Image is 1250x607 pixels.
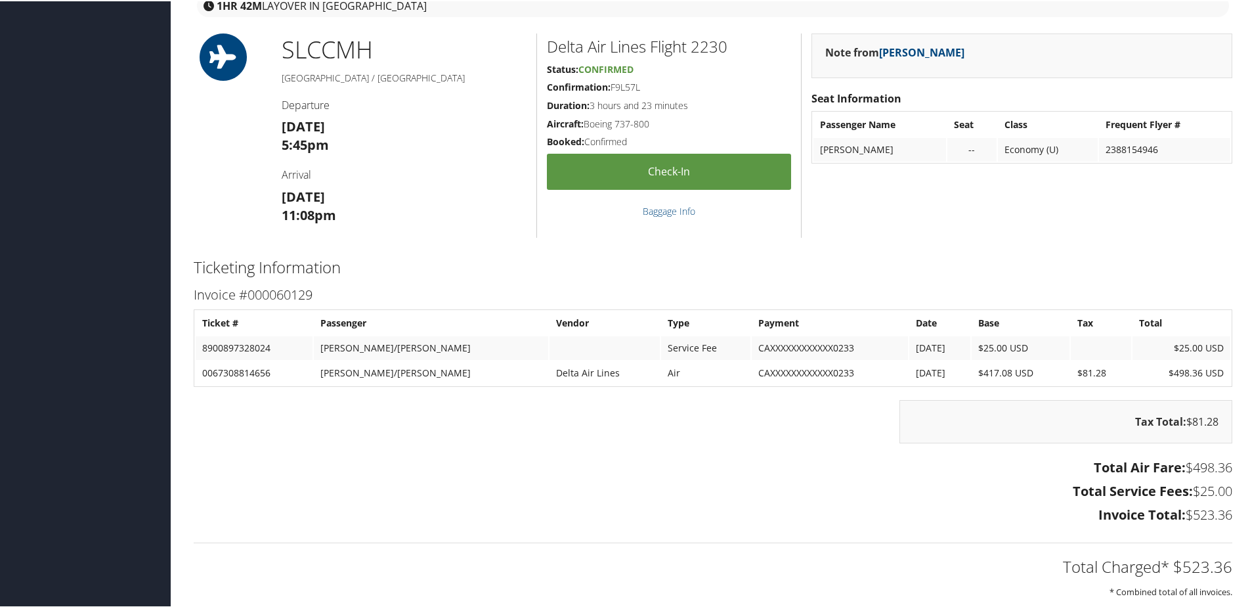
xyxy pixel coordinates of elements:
[1132,360,1230,384] td: $498.36 USD
[550,310,660,334] th: Vendor
[972,310,1069,334] th: Base
[194,505,1232,523] h3: $523.36
[643,204,695,216] a: Baggage Info
[1099,112,1230,135] th: Frequent Flyer #
[947,112,997,135] th: Seat
[196,335,312,359] td: 8900897328024
[282,70,527,83] h5: [GEOGRAPHIC_DATA] / [GEOGRAPHIC_DATA]
[547,134,584,146] strong: Booked:
[547,79,611,92] strong: Confirmation:
[282,187,325,204] strong: [DATE]
[282,166,527,181] h4: Arrival
[661,310,750,334] th: Type
[825,44,964,58] strong: Note from
[314,310,548,334] th: Passenger
[282,32,527,65] h1: SLC CMH
[1132,310,1230,334] th: Total
[282,205,336,223] strong: 11:08pm
[194,284,1232,303] h3: Invoice #000060129
[998,137,1098,160] td: Economy (U)
[1071,310,1131,334] th: Tax
[909,310,970,334] th: Date
[752,360,908,384] td: CAXXXXXXXXXXXX0233
[813,112,946,135] th: Passenger Name
[314,335,548,359] td: [PERSON_NAME]/[PERSON_NAME]
[661,335,750,359] td: Service Fee
[547,98,590,110] strong: Duration:
[547,116,791,129] h5: Boeing 737-800
[314,360,548,384] td: [PERSON_NAME]/[PERSON_NAME]
[879,44,964,58] a: [PERSON_NAME]
[752,310,908,334] th: Payment
[282,116,325,134] strong: [DATE]
[752,335,908,359] td: CAXXXXXXXXXXXX0233
[547,152,791,189] a: Check-in
[1094,457,1186,475] strong: Total Air Fare:
[578,62,634,74] span: Confirmed
[196,360,312,384] td: 0067308814656
[550,360,660,384] td: Delta Air Lines
[1073,481,1193,499] strong: Total Service Fees:
[1132,335,1230,359] td: $25.00 USD
[998,112,1098,135] th: Class
[196,310,312,334] th: Ticket #
[899,399,1232,442] div: $81.28
[547,34,791,56] h2: Delta Air Lines Flight 2230
[811,90,901,104] strong: Seat Information
[972,335,1069,359] td: $25.00 USD
[547,79,791,93] h5: F9L57L
[1098,505,1186,522] strong: Invoice Total:
[1135,413,1186,428] strong: Tax Total:
[547,134,791,147] h5: Confirmed
[282,97,527,111] h4: Departure
[1110,585,1232,596] small: * Combined total of all invoices.
[954,143,990,154] div: --
[813,137,946,160] td: [PERSON_NAME]
[194,554,1232,577] h2: Total Charged* $523.36
[194,255,1232,277] h2: Ticketing Information
[194,481,1232,499] h3: $25.00
[1099,137,1230,160] td: 2388154946
[282,135,329,152] strong: 5:45pm
[661,360,750,384] td: Air
[1071,360,1131,384] td: $81.28
[194,457,1232,476] h3: $498.36
[972,360,1069,384] td: $417.08 USD
[547,62,578,74] strong: Status:
[547,98,791,111] h5: 3 hours and 23 minutes
[909,335,970,359] td: [DATE]
[547,116,584,129] strong: Aircraft:
[909,360,970,384] td: [DATE]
